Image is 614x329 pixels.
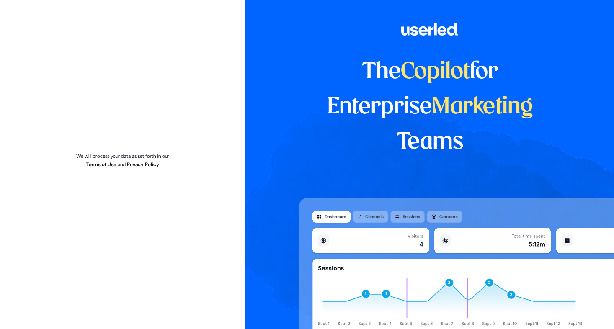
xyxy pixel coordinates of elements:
p: We will process your data as set forth in our and [69,152,177,169]
span: Marketing [432,96,533,118]
a: Terms of Use [86,161,116,168]
a: Privacy Policy [127,161,159,168]
span: Copilot [401,61,470,83]
h1: The for Enterprise Teams [299,54,561,160]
